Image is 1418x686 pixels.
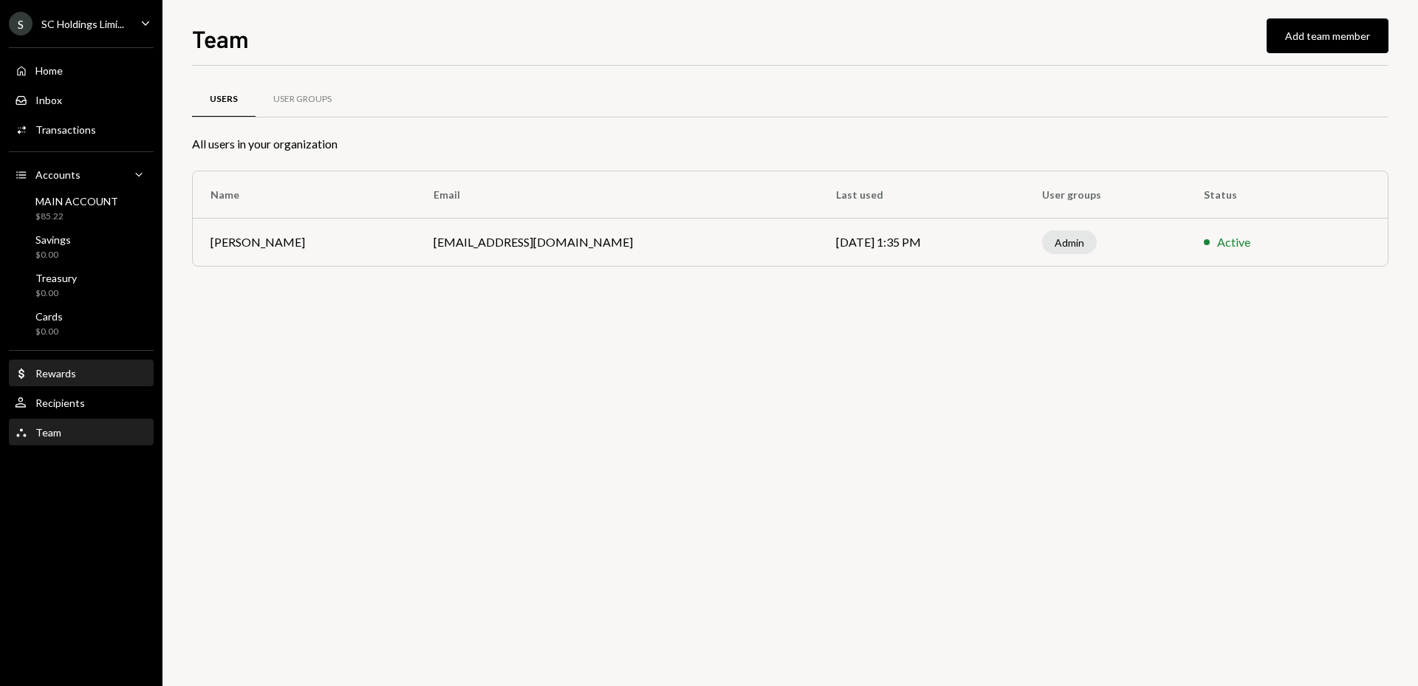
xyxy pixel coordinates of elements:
td: [PERSON_NAME] [193,219,416,266]
div: $0.00 [35,326,63,338]
td: [DATE] 1:35 PM [818,219,1024,266]
div: Cards [35,310,63,323]
div: Active [1217,233,1250,251]
div: Savings [35,233,71,246]
div: Home [35,64,63,77]
h1: Team [192,24,249,53]
div: Treasury [35,272,77,284]
th: Last used [818,171,1024,219]
th: Status [1186,171,1326,219]
div: Team [35,426,61,439]
div: Accounts [35,168,81,181]
a: Home [9,57,154,83]
div: Admin [1042,230,1097,254]
div: User Groups [273,93,332,106]
div: SC Holdings Limi... [41,18,124,30]
div: Rewards [35,367,76,380]
a: Treasury$0.00 [9,267,154,303]
div: Users [210,93,238,106]
div: Transactions [35,123,96,136]
th: Name [193,171,416,219]
td: [EMAIL_ADDRESS][DOMAIN_NAME] [416,219,818,266]
div: MAIN ACCOUNT [35,195,118,207]
div: Recipients [35,397,85,409]
a: User Groups [256,80,349,118]
a: Transactions [9,116,154,143]
a: Accounts [9,161,154,188]
a: Users [192,80,256,118]
a: Team [9,419,154,445]
div: $0.00 [35,249,71,261]
a: Rewards [9,360,154,386]
th: User groups [1024,171,1186,219]
button: Add team member [1267,18,1388,53]
div: All users in your organization [192,135,1388,153]
div: $0.00 [35,287,77,300]
th: Email [416,171,818,219]
a: MAIN ACCOUNT$85.22 [9,191,154,226]
div: Inbox [35,94,62,106]
a: Recipients [9,389,154,416]
a: Cards$0.00 [9,306,154,341]
div: $85.22 [35,210,118,223]
a: Savings$0.00 [9,229,154,264]
div: S [9,12,32,35]
a: Inbox [9,86,154,113]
